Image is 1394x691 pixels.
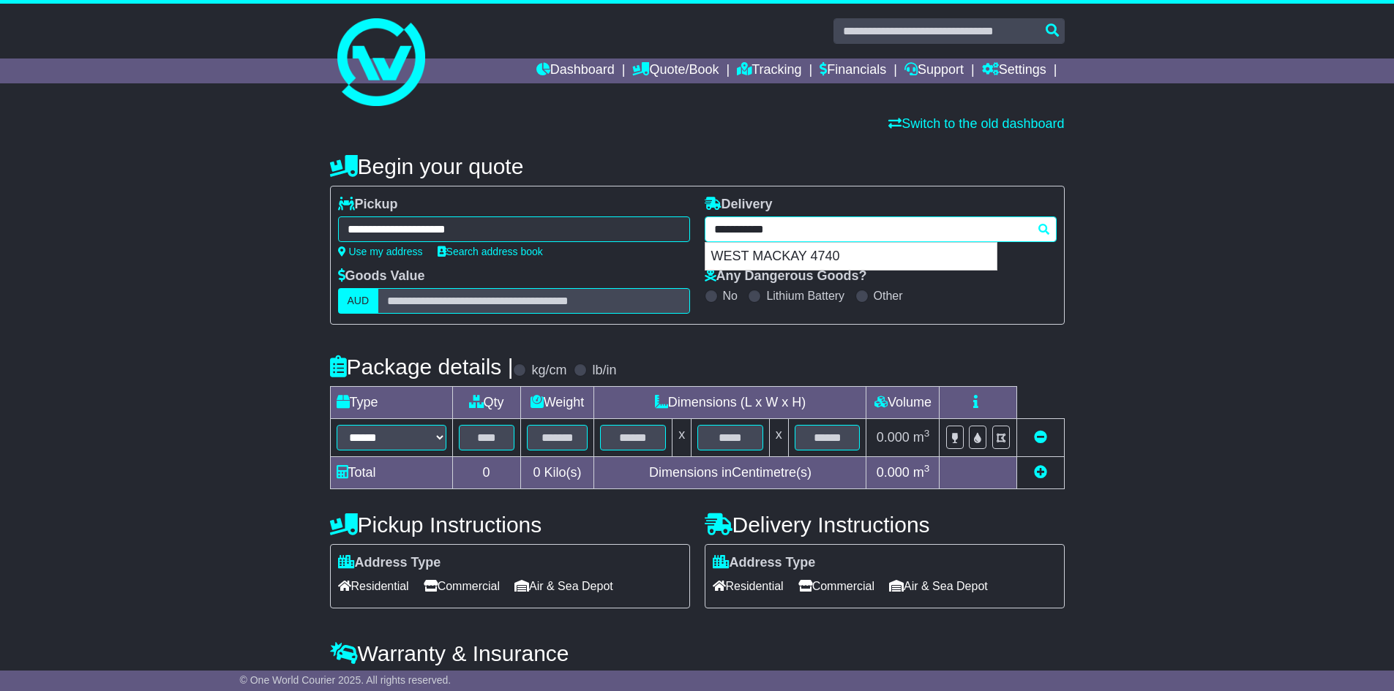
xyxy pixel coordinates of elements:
h4: Warranty & Insurance [330,641,1065,665]
span: m [913,430,930,445]
span: 0.000 [877,430,910,445]
sup: 3 [924,428,930,439]
sup: 3 [924,463,930,474]
span: Air & Sea Depot [514,575,613,597]
td: Type [330,387,452,419]
td: Volume [866,387,940,419]
label: No [723,289,738,303]
label: Delivery [705,197,773,213]
h4: Pickup Instructions [330,513,690,537]
label: Address Type [713,555,816,571]
label: lb/in [592,363,616,379]
td: Qty [452,387,520,419]
span: 0.000 [877,465,910,480]
h4: Package details | [330,355,514,379]
label: AUD [338,288,379,314]
span: Residential [338,575,409,597]
label: Address Type [338,555,441,571]
label: Pickup [338,197,398,213]
a: Dashboard [536,58,615,83]
label: Lithium Battery [766,289,844,303]
td: Kilo(s) [520,457,594,489]
label: Goods Value [338,268,425,284]
span: Residential [713,575,784,597]
a: Quote/Book [632,58,719,83]
a: Add new item [1034,465,1047,480]
td: Weight [520,387,594,419]
label: kg/cm [531,363,566,379]
span: © One World Courier 2025. All rights reserved. [240,674,451,686]
h4: Begin your quote [330,154,1065,178]
a: Switch to the old dashboard [888,116,1064,131]
span: Air & Sea Depot [889,575,988,597]
a: Use my address [338,246,423,257]
td: 0 [452,457,520,489]
td: Total [330,457,452,489]
span: 0 [533,465,540,480]
a: Settings [982,58,1046,83]
a: Tracking [737,58,801,83]
typeahead: Please provide city [705,216,1057,242]
td: Dimensions in Centimetre(s) [594,457,866,489]
a: Financials [820,58,886,83]
span: Commercial [798,575,874,597]
td: Dimensions (L x W x H) [594,387,866,419]
a: Search address book [438,246,543,257]
span: Commercial [424,575,500,597]
td: x [769,419,788,457]
td: x [672,419,692,457]
a: Remove this item [1034,430,1047,445]
h4: Delivery Instructions [705,513,1065,537]
a: Support [904,58,964,83]
div: WEST MACKAY 4740 [705,243,997,271]
span: m [913,465,930,480]
label: Any Dangerous Goods? [705,268,867,284]
label: Other [874,289,903,303]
